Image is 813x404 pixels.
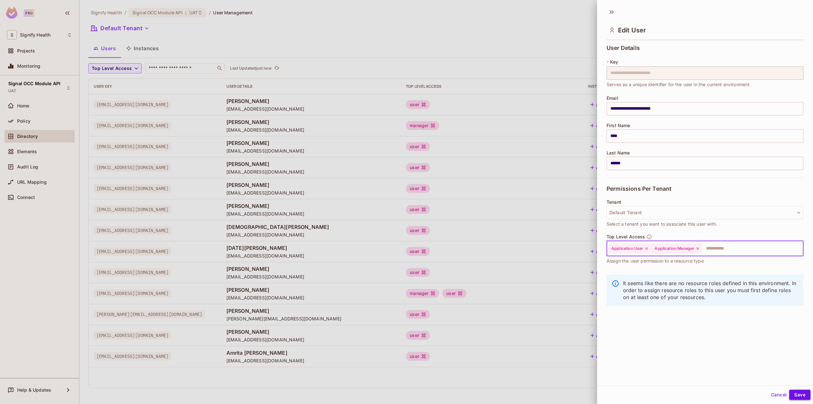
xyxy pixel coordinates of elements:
[607,45,640,51] span: User Details
[623,280,798,301] p: It seems like there are no resource roles defined in this environment. In order to assign resourc...
[607,81,751,88] span: Serves as a unique identifier for the user in the current environment.
[789,390,810,400] button: Save
[652,244,702,253] div: Application Manager
[618,26,646,34] span: Edit User
[800,248,801,249] button: Open
[608,244,650,253] div: Application User
[655,246,694,251] span: Application Manager
[607,186,671,192] span: Permissions Per Tenant
[611,246,643,251] span: Application User
[607,221,717,228] span: Select a tenant you want to associate this user with.
[607,234,645,239] span: Top Level Access
[607,96,618,101] span: Email
[607,206,803,219] button: Default Tenant
[607,123,630,128] span: First Name
[610,59,618,65] span: Key
[607,150,630,155] span: Last Name
[607,257,704,264] span: Assign the user permission to a resource type
[607,200,621,205] span: Tenant
[769,390,789,400] button: Cancel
